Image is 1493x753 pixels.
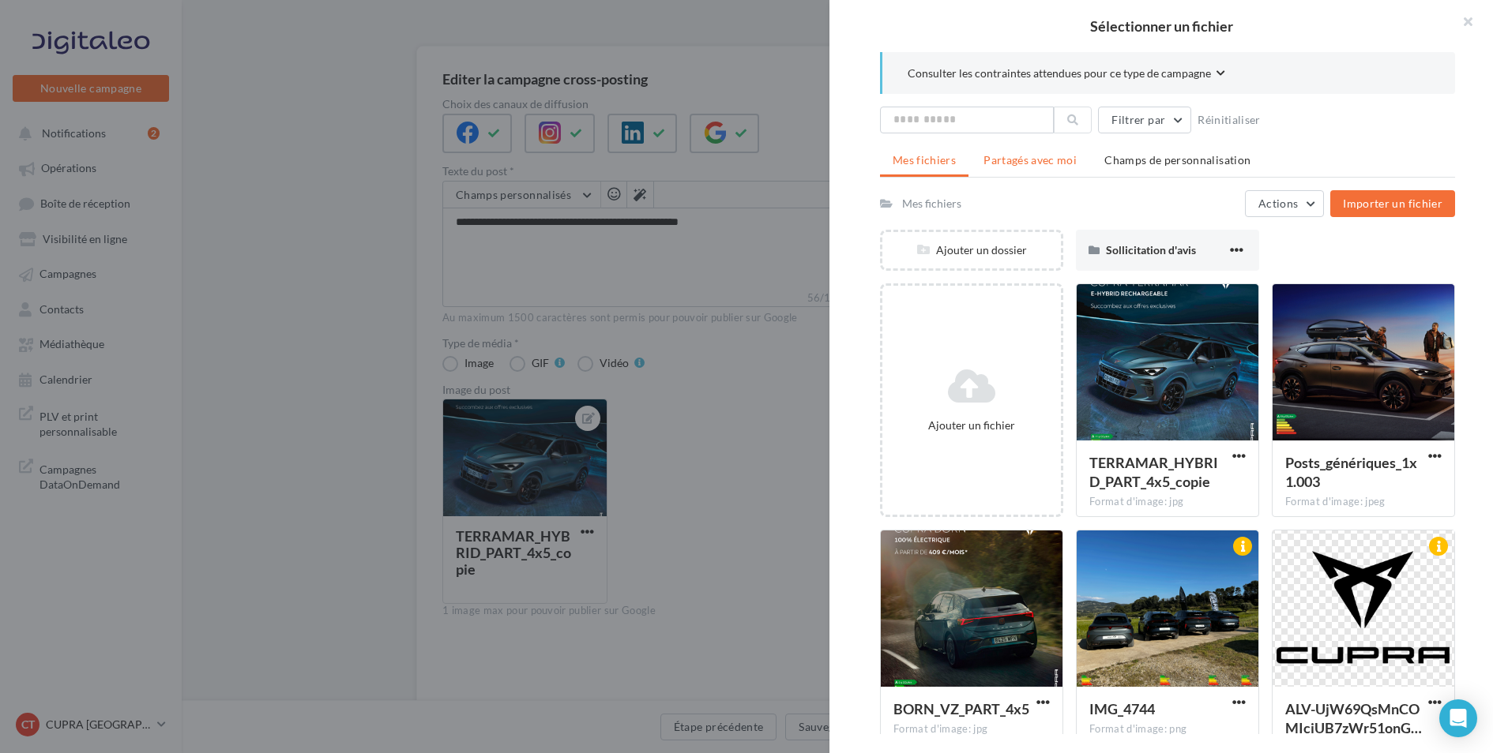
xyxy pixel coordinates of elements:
[1106,243,1196,257] span: Sollicitation d'avis
[1330,190,1455,217] button: Importer un fichier
[893,153,956,167] span: Mes fichiers
[855,19,1468,33] h2: Sélectionner un fichier
[1089,700,1155,717] span: IMG_4744
[983,153,1077,167] span: Partagés avec moi
[1098,107,1191,133] button: Filtrer par
[908,65,1225,84] button: Consulter les contraintes attendues pour ce type de campagne
[1439,699,1477,737] div: Open Intercom Messenger
[1089,454,1218,490] span: TERRAMAR_HYBRID_PART_4x5_copie
[882,242,1061,258] div: Ajouter un dossier
[1258,197,1298,210] span: Actions
[1285,495,1442,509] div: Format d'image: jpeg
[889,418,1055,433] div: Ajouter un fichier
[1285,700,1422,736] span: ALV-UjW69QsMnCOMIciUB7zWr51onGrbyh32pv9tOGewl7U7Q_ytAoBc
[908,66,1211,81] span: Consulter les contraintes attendues pour ce type de campagne
[1104,153,1250,167] span: Champs de personnalisation
[893,700,1029,717] span: BORN_VZ_PART_4x5
[1089,722,1246,736] div: Format d'image: png
[1285,454,1417,490] span: Posts_génériques_1x1.003
[1343,197,1442,210] span: Importer un fichier
[1191,111,1267,129] button: Réinitialiser
[893,722,1050,736] div: Format d'image: jpg
[1245,190,1324,217] button: Actions
[1089,495,1246,509] div: Format d'image: jpg
[902,196,961,212] div: Mes fichiers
